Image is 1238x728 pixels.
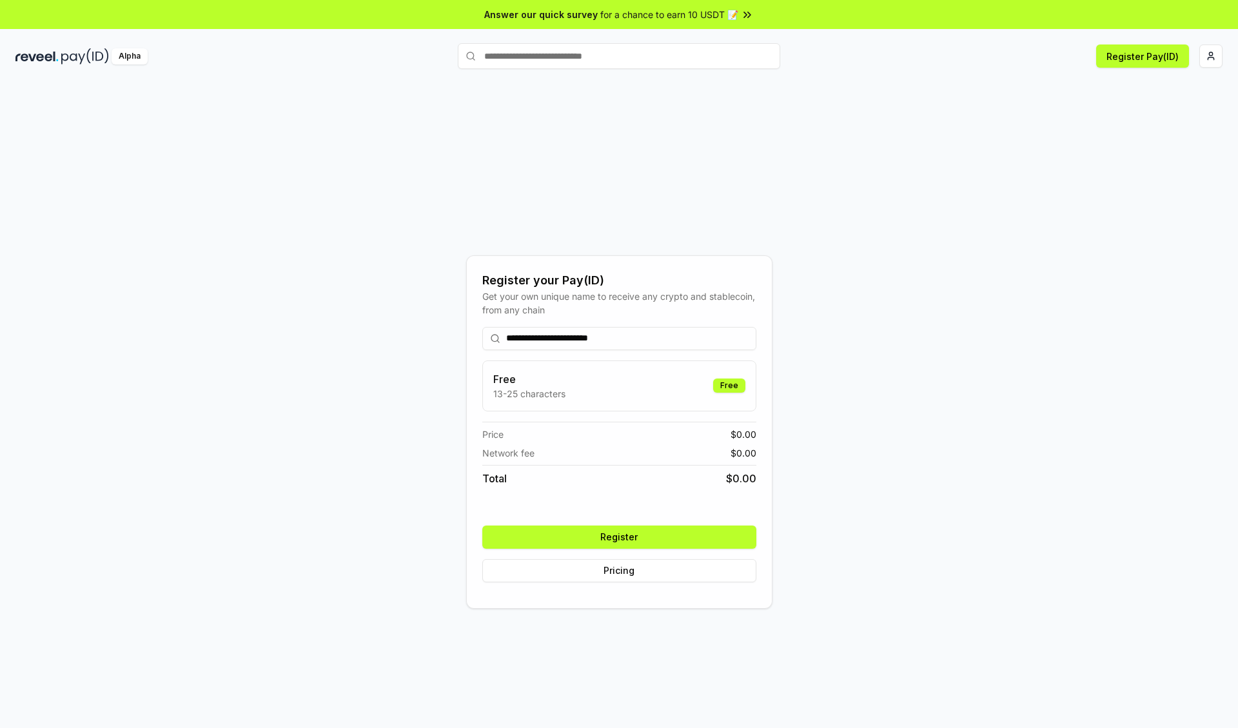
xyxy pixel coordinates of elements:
[482,271,756,290] div: Register your Pay(ID)
[484,8,598,21] span: Answer our quick survey
[731,446,756,460] span: $ 0.00
[482,559,756,582] button: Pricing
[482,526,756,549] button: Register
[493,387,565,400] p: 13-25 characters
[61,48,109,64] img: pay_id
[482,446,535,460] span: Network fee
[731,428,756,441] span: $ 0.00
[15,48,59,64] img: reveel_dark
[482,290,756,317] div: Get your own unique name to receive any crypto and stablecoin, from any chain
[1096,44,1189,68] button: Register Pay(ID)
[493,371,565,387] h3: Free
[726,471,756,486] span: $ 0.00
[482,428,504,441] span: Price
[600,8,738,21] span: for a chance to earn 10 USDT 📝
[713,379,745,393] div: Free
[112,48,148,64] div: Alpha
[482,471,507,486] span: Total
